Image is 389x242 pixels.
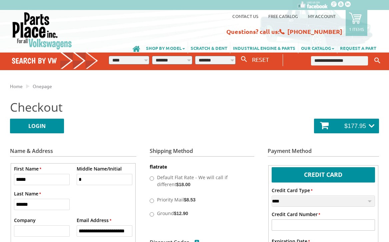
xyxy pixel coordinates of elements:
label: Credit Card Number [272,211,320,218]
label: Last Name [14,190,41,197]
h3: Shipping Method [150,148,254,157]
span: $177.95 [344,123,366,129]
h3: Payment Method [268,148,379,157]
a: Home [10,83,23,89]
span: $8.53 [184,197,196,202]
h2: Checkout [10,99,379,115]
a: 1 items [346,10,367,36]
p: 1 items [349,26,364,32]
a: SHOP BY MODEL [143,42,188,54]
span: RESET [252,56,269,63]
a: Free Catalog [268,13,298,19]
a: Contact us [232,13,258,19]
a: My Account [308,13,336,19]
label: Ground [155,208,247,218]
a: INDUSTRIAL ENGINE & PARTS [230,42,298,54]
a: SCRATCH & DENT [188,42,230,54]
span: $18.00 [176,182,191,187]
h4: Search by VW [12,56,98,65]
dt: flatrate [150,164,254,170]
a: Onepage [33,83,52,89]
label: Credit Card Type [272,187,313,194]
h3: Name & Address [10,148,136,157]
label: First Name [14,165,41,172]
label: Company [14,217,36,224]
a: LOGIN [10,119,64,133]
img: Parts Place Inc! [12,12,73,50]
label: Middle Name/Initial [77,165,122,172]
button: Search By VW... [238,55,250,64]
label: Credit Card [272,167,375,181]
label: Default Flat Rate - We will call if different [155,172,247,189]
a: REQUEST A PART [337,42,379,54]
a: OUR CATALOG [298,42,337,54]
label: Priority Mail [155,194,247,204]
button: Keyword Search [372,55,382,66]
span: $12.90 [174,211,188,216]
label: Email Address [77,217,111,224]
button: RESET [249,55,272,64]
